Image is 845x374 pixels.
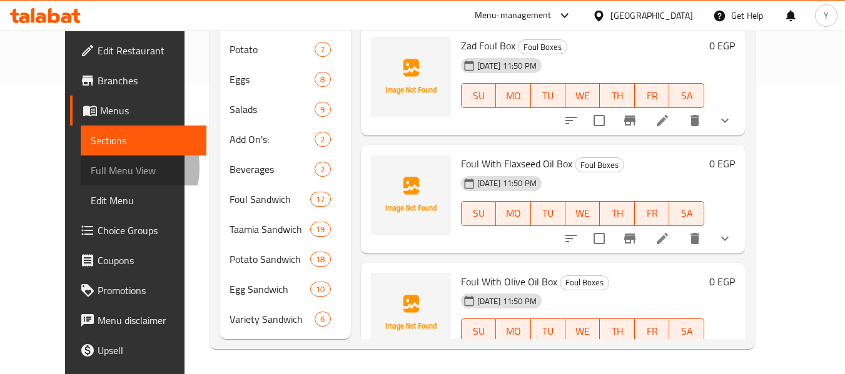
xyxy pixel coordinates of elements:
span: SA [674,204,699,222]
span: 18 [311,253,330,265]
span: SU [467,322,491,340]
span: TU [536,87,560,105]
span: Choice Groups [98,223,196,238]
div: Egg Sandwich10 [220,274,351,304]
button: TH [600,318,634,343]
span: SA [674,87,699,105]
button: FR [635,318,669,343]
span: Potato [230,42,315,57]
img: Zad Foul Box [371,37,451,117]
div: items [315,312,330,327]
button: SA [669,83,704,108]
button: TU [531,83,565,108]
span: TU [536,322,560,340]
span: FR [640,87,664,105]
button: TH [600,201,634,226]
span: Egg Sandwich [230,282,311,297]
span: Edit Restaurant [98,43,196,58]
button: FR [635,83,669,108]
div: Foul Boxes [560,275,609,290]
a: Sections [81,125,206,155]
div: items [310,222,330,237]
span: 9 [315,104,330,116]
button: TU [531,318,565,343]
span: Add On's: [230,132,315,147]
span: [DATE] 11:50 PM [472,60,542,72]
div: items [310,282,330,297]
div: Taamia Sandwich [230,222,311,237]
span: Foul Boxes [575,158,624,172]
span: Foul Boxes [519,40,567,54]
span: 8 [315,74,330,86]
a: Full Menu View [81,155,206,185]
div: items [315,42,330,57]
span: Select to update [586,225,612,252]
h6: 0 EGP [709,273,735,290]
div: Add On's:2 [220,124,351,154]
span: Beverages [230,162,315,177]
div: Potato7 [220,34,351,64]
button: Branch-specific-item [615,106,645,135]
span: WE [570,87,595,105]
span: SU [467,87,491,105]
span: Eggs [230,72,315,87]
button: show more [710,224,740,253]
span: TU [536,204,560,222]
a: Edit Menu [81,185,206,215]
span: Menus [100,103,196,118]
span: WE [570,322,595,340]
span: Variety Sandwich [230,312,315,327]
button: TU [531,201,565,226]
a: Menus [70,96,206,125]
span: Foul Boxes [560,275,609,290]
div: items [315,102,330,117]
span: Foul With Olive Oil Box [461,272,557,291]
span: Sections [91,133,196,148]
span: [DATE] 11:50 PM [472,295,542,307]
span: Zad Foul Box [461,36,515,55]
a: Choice Groups [70,215,206,245]
span: Salads [230,102,315,117]
svg: Show Choices [717,113,732,128]
span: FR [640,204,664,222]
span: TH [605,204,629,222]
div: Foul Boxes [518,39,567,54]
span: [DATE] 11:50 PM [472,177,542,189]
div: items [315,162,330,177]
button: MO [496,201,530,226]
button: SA [669,201,704,226]
span: 17 [311,194,330,205]
button: WE [565,201,600,226]
span: Promotions [98,283,196,298]
a: Edit menu item [655,113,670,128]
span: Foul With Flaxseed Oil Box [461,154,572,173]
a: Coupons [70,245,206,275]
span: WE [570,204,595,222]
h6: 0 EGP [709,155,735,172]
div: Foul Boxes [575,157,624,172]
div: Salads9 [220,94,351,124]
button: sort-choices [556,106,586,135]
span: Branches [98,73,196,88]
span: Y [824,9,829,22]
div: items [310,192,330,207]
span: Foul Sandwich [230,192,311,207]
img: Foul With Olive Oil Box [371,273,451,353]
div: Eggs8 [220,64,351,94]
div: items [315,132,330,147]
button: SU [461,318,496,343]
button: SU [461,201,496,226]
button: Branch-specific-item [615,224,645,253]
span: Full Menu View [91,163,196,178]
span: 2 [315,164,330,175]
div: [GEOGRAPHIC_DATA] [610,9,693,22]
button: WE [565,83,600,108]
span: Upsell [98,343,196,358]
button: sort-choices [556,224,586,253]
